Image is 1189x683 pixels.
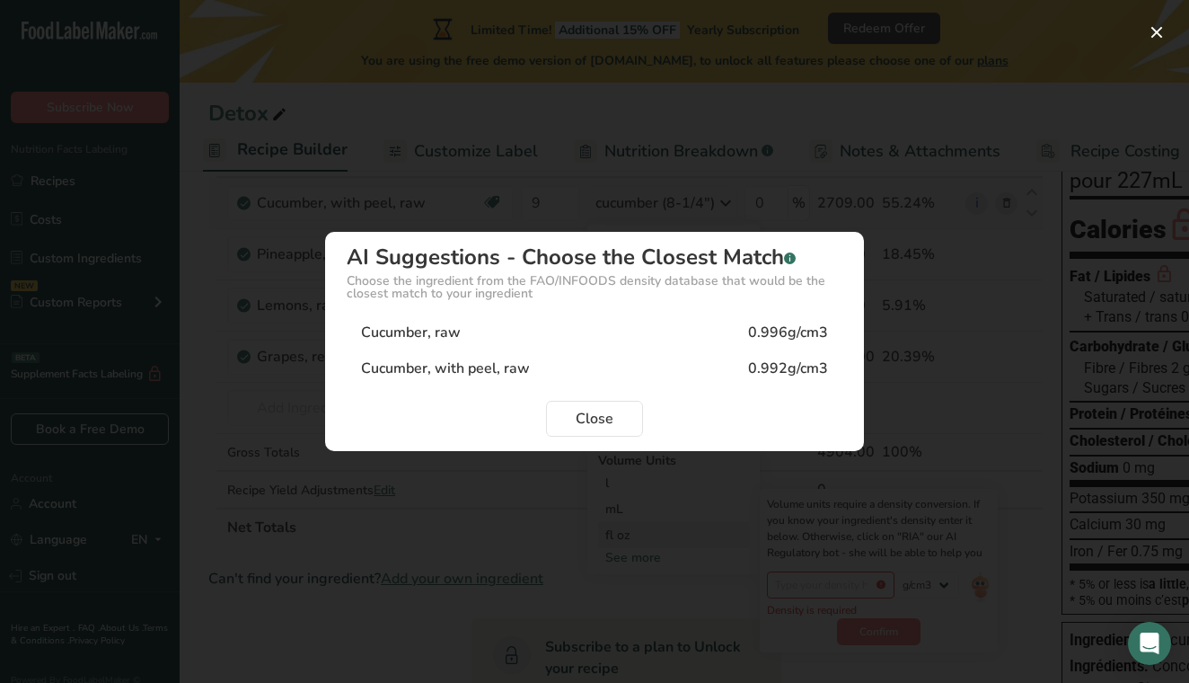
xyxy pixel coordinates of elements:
button: Close [546,401,643,437]
span: Close [576,408,613,430]
div: 0.992g/cm3 [748,358,828,379]
div: Cucumber, raw [361,322,461,343]
div: Open Intercom Messenger [1128,622,1171,665]
div: AI Suggestions - Choose the Closest Match [347,246,842,268]
div: Choose the ingredient from the FAO/INFOODS density database that would be the closest match to yo... [347,275,842,300]
div: 0.996g/cm3 [748,322,828,343]
div: Cucumber, with peel, raw [361,358,530,379]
